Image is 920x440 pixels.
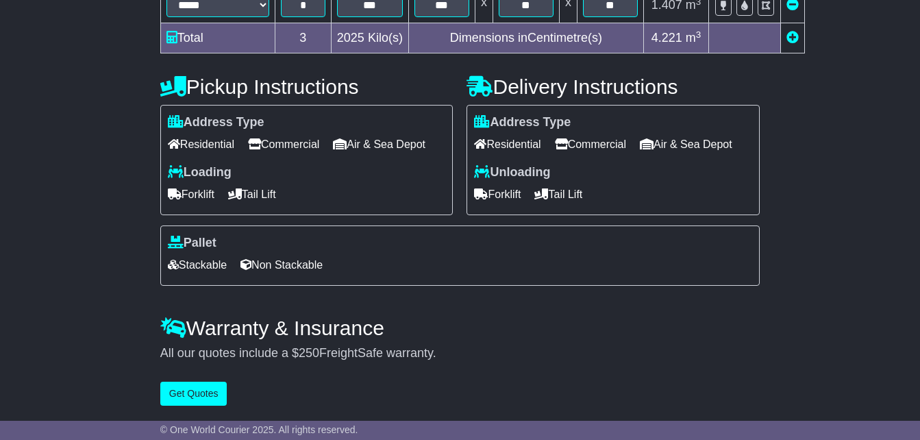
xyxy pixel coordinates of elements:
[474,165,550,180] label: Unloading
[474,134,540,155] span: Residential
[686,31,701,45] span: m
[168,134,234,155] span: Residential
[168,184,214,205] span: Forklift
[168,115,264,130] label: Address Type
[228,184,276,205] span: Tail Lift
[534,184,582,205] span: Tail Lift
[160,317,760,339] h4: Warranty & Insurance
[467,75,760,98] h4: Delivery Instructions
[555,134,626,155] span: Commercial
[333,134,425,155] span: Air & Sea Depot
[168,254,227,276] span: Stackable
[160,75,453,98] h4: Pickup Instructions
[160,424,358,435] span: © One World Courier 2025. All rights reserved.
[240,254,323,276] span: Non Stackable
[299,346,319,360] span: 250
[160,382,227,406] button: Get Quotes
[651,31,682,45] span: 4.221
[696,29,701,40] sup: 3
[474,184,521,205] span: Forklift
[168,236,216,251] label: Pallet
[248,134,319,155] span: Commercial
[337,31,364,45] span: 2025
[275,23,331,53] td: 3
[786,31,799,45] a: Add new item
[160,346,760,361] div: All our quotes include a $ FreightSafe warranty.
[640,134,732,155] span: Air & Sea Depot
[168,165,232,180] label: Loading
[474,115,571,130] label: Address Type
[331,23,408,53] td: Kilo(s)
[408,23,643,53] td: Dimensions in Centimetre(s)
[160,23,275,53] td: Total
